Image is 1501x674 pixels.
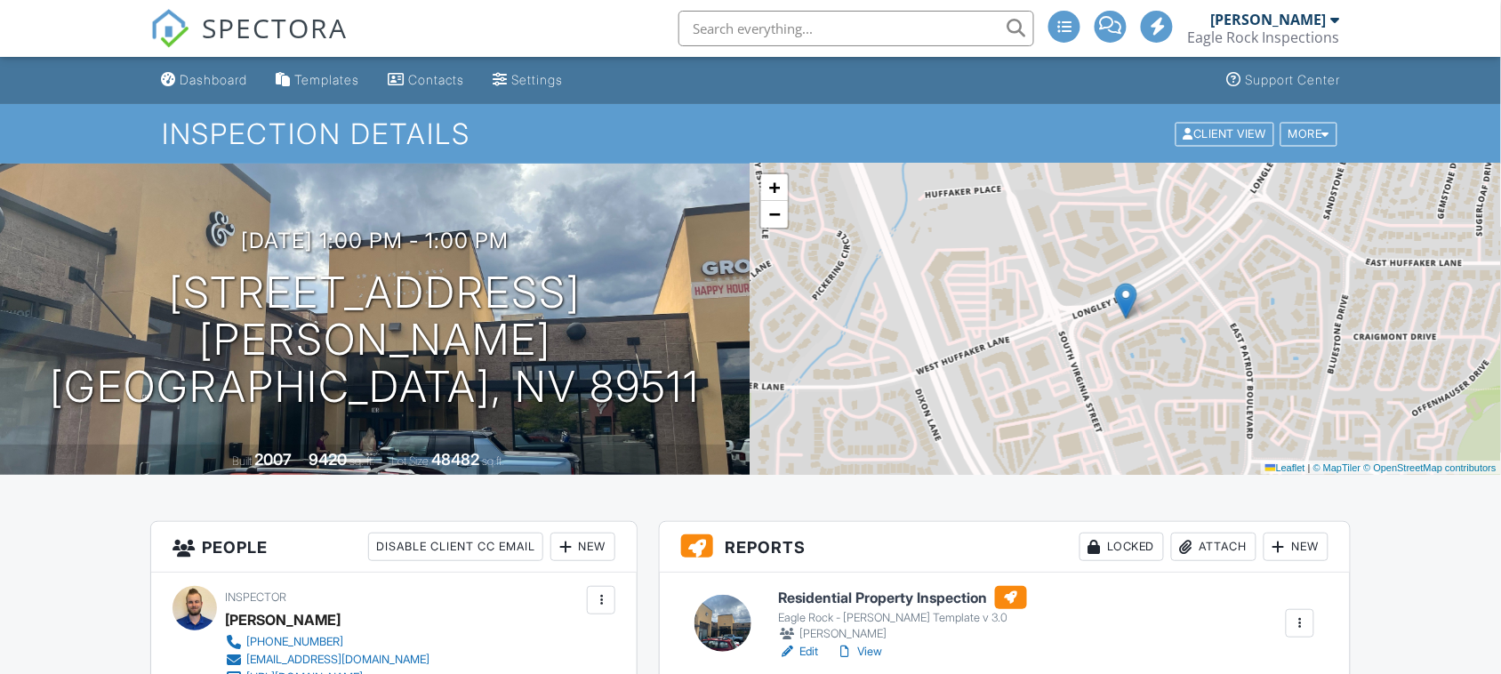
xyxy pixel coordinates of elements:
[180,72,247,87] div: Dashboard
[779,643,819,661] a: Edit
[550,533,615,561] div: New
[232,454,252,468] span: Built
[269,64,366,97] a: Templates
[678,11,1034,46] input: Search everything...
[1308,462,1311,473] span: |
[242,229,510,253] h3: [DATE] 1:00 pm - 1:00 pm
[162,118,1340,149] h1: Inspection Details
[150,24,348,61] a: SPECTORA
[246,635,343,649] div: [PHONE_NUMBER]
[246,653,429,667] div: [EMAIL_ADDRESS][DOMAIN_NAME]
[225,606,341,633] div: [PERSON_NAME]
[779,611,1027,625] div: Eagle Rock - [PERSON_NAME] Template v 3.0
[349,454,374,468] span: sq. ft.
[761,174,788,201] a: Zoom in
[769,176,781,198] span: +
[482,454,504,468] span: sq.ft.
[660,522,1350,573] h3: Reports
[151,522,638,573] h3: People
[1364,462,1497,473] a: © OpenStreetMap contributors
[294,72,359,87] div: Templates
[1264,533,1328,561] div: New
[28,269,722,410] h1: [STREET_ADDRESS][PERSON_NAME] [GEOGRAPHIC_DATA], NV 89511
[225,651,429,669] a: [EMAIL_ADDRESS][DOMAIN_NAME]
[309,450,347,469] div: 9420
[779,586,1027,643] a: Residential Property Inspection Eagle Rock - [PERSON_NAME] Template v 3.0 [PERSON_NAME]
[761,201,788,228] a: Zoom out
[1219,64,1347,97] a: Support Center
[1174,126,1279,140] a: Client View
[1280,122,1338,146] div: More
[150,9,189,48] img: The Best Home Inspection Software - Spectora
[254,450,292,469] div: 2007
[408,72,464,87] div: Contacts
[1115,283,1137,319] img: Marker
[1080,533,1164,561] div: Locked
[1187,28,1339,46] div: Eagle Rock Inspections
[779,586,1027,609] h6: Residential Property Inspection
[486,64,570,97] a: Settings
[1171,533,1256,561] div: Attach
[1313,462,1361,473] a: © MapTiler
[368,533,543,561] div: Disable Client CC Email
[381,64,471,97] a: Contacts
[1210,11,1326,28] div: [PERSON_NAME]
[225,633,429,651] a: [PHONE_NUMBER]
[154,64,254,97] a: Dashboard
[1245,72,1340,87] div: Support Center
[391,454,429,468] span: Lot Size
[779,625,1027,643] div: [PERSON_NAME]
[769,203,781,225] span: −
[202,9,348,46] span: SPECTORA
[511,72,563,87] div: Settings
[225,590,286,604] span: Inspector
[837,643,883,661] a: View
[1176,122,1274,146] div: Client View
[1265,462,1305,473] a: Leaflet
[431,450,479,469] div: 48482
